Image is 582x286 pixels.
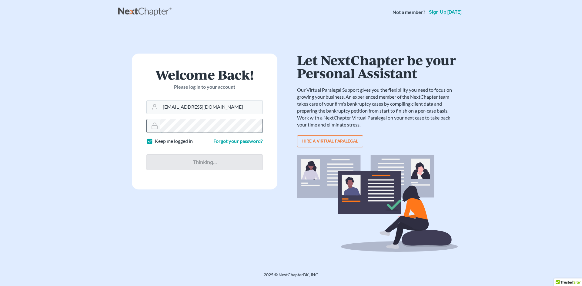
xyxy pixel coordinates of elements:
[297,135,363,147] a: Hire a virtual paralegal
[213,138,263,144] a: Forgot your password?
[393,9,425,16] strong: Not a member?
[146,68,263,81] h1: Welcome Back!
[160,100,263,114] input: Email Address
[297,155,458,252] img: virtual_paralegal_bg-b12c8cf30858a2b2c02ea913d52db5c468ecc422855d04272ea22d19010d70dc.svg
[155,138,193,145] label: Keep me logged in
[146,154,263,170] input: Thinking...
[146,84,263,90] p: Please log in to your account
[297,87,458,128] p: Our Virtual Paralegal Support gives you the flexibility you need to focus on growing your busines...
[297,54,458,79] h1: Let NextChapter be your Personal Assistant
[428,10,464,15] a: Sign up [DATE]!
[118,272,464,283] div: 2025 © NextChapterBK, INC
